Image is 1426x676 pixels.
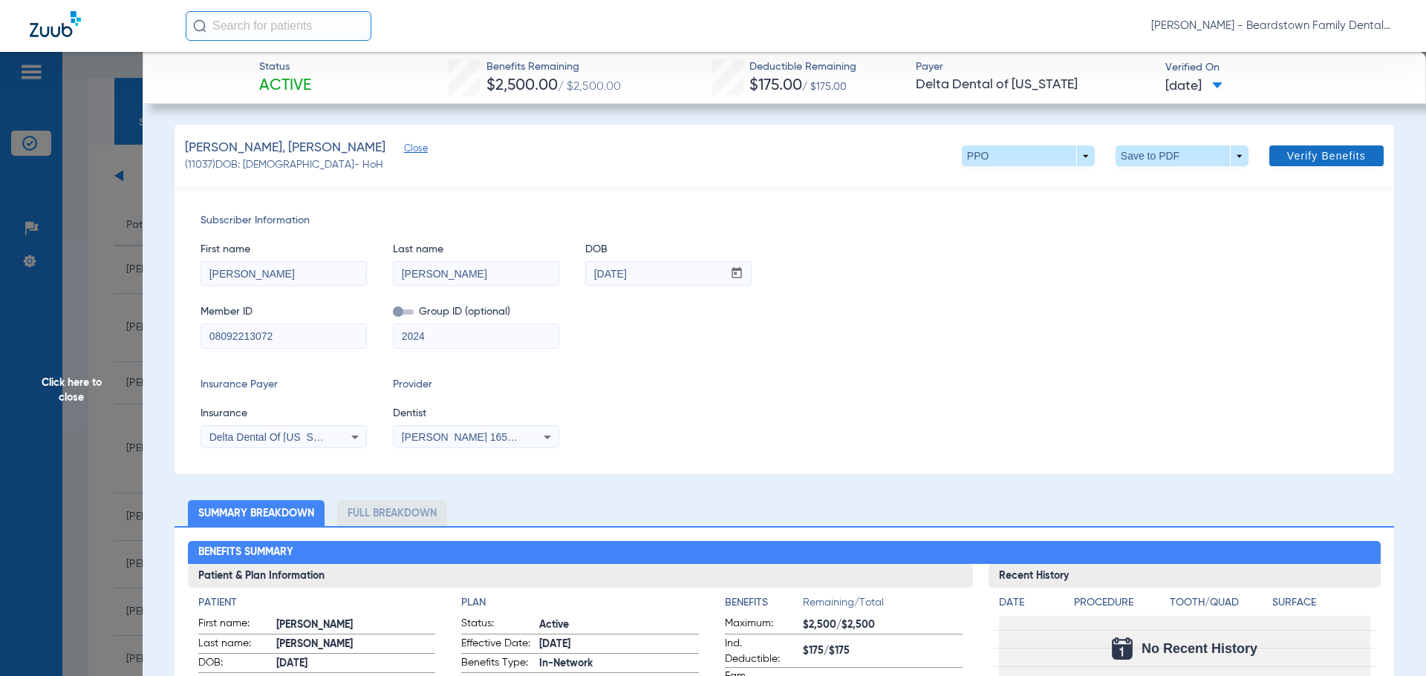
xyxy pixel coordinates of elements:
[749,78,802,93] span: $175.00
[999,595,1061,616] app-breakdown-title: Date
[185,157,383,173] span: (11037) DOB: [DEMOGRAPHIC_DATA] - HoH
[803,595,963,616] span: Remaining/Total
[393,242,559,257] span: Last name
[539,637,699,652] span: [DATE]
[558,81,621,93] span: / $2,500.00
[989,564,1381,588] h3: Recent History
[1170,595,1268,611] h4: Tooth/Quad
[201,213,1368,229] span: Subscriber Information
[723,262,752,286] button: Open calendar
[393,304,559,320] span: Group ID (optional)
[749,59,856,75] span: Deductible Remaining
[486,59,621,75] span: Benefits Remaining
[188,564,973,588] h3: Patient & Plan Information
[486,78,558,93] span: $2,500.00
[461,595,699,611] h4: Plan
[198,595,436,611] h4: Patient
[803,617,963,633] span: $2,500/$2,500
[201,242,367,257] span: First name
[461,655,534,673] span: Benefits Type:
[802,82,847,92] span: / $175.00
[201,304,367,320] span: Member ID
[1287,150,1366,162] span: Verify Benefits
[188,541,1381,565] h2: Benefits Summary
[461,616,534,634] span: Status:
[198,655,271,673] span: DOB:
[193,19,206,33] img: Search Icon
[1112,637,1133,660] img: Calendar
[201,377,367,393] span: Insurance Payer
[188,500,325,526] li: Summary Breakdown
[198,616,271,634] span: First name:
[276,637,436,652] span: [PERSON_NAME]
[916,59,1153,75] span: Payer
[198,636,271,654] span: Last name:
[393,406,559,421] span: Dentist
[962,145,1095,166] button: PPO
[725,636,798,667] span: Ind. Deductible:
[461,636,534,654] span: Effective Date:
[725,595,803,616] app-breakdown-title: Benefits
[393,377,559,393] span: Provider
[209,431,342,443] span: Delta Dental Of [US_STATE]
[259,76,311,96] span: Active
[539,617,699,633] span: Active
[402,431,548,443] span: [PERSON_NAME] 1659427433
[1272,595,1370,611] h4: Surface
[1074,595,1165,611] h4: Procedure
[1165,77,1222,96] span: [DATE]
[30,11,81,37] img: Zuub Logo
[916,76,1153,94] span: Delta Dental of [US_STATE]
[259,59,311,75] span: Status
[539,656,699,672] span: In-Network
[337,500,447,526] li: Full Breakdown
[1142,641,1257,656] span: No Recent History
[725,595,803,611] h4: Benefits
[186,11,371,41] input: Search for patients
[1116,145,1248,166] button: Save to PDF
[1272,595,1370,616] app-breakdown-title: Surface
[404,143,417,157] span: Close
[276,656,436,672] span: [DATE]
[1074,595,1165,616] app-breakdown-title: Procedure
[185,139,385,157] span: [PERSON_NAME], [PERSON_NAME]
[803,643,963,659] span: $175/$175
[1170,595,1268,616] app-breakdown-title: Tooth/Quad
[725,616,798,634] span: Maximum:
[276,617,436,633] span: [PERSON_NAME]
[585,242,752,257] span: DOB
[1165,60,1402,76] span: Verified On
[1269,145,1384,166] button: Verify Benefits
[1151,19,1396,33] span: [PERSON_NAME] - Beardstown Family Dental
[999,595,1061,611] h4: Date
[201,406,367,421] span: Insurance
